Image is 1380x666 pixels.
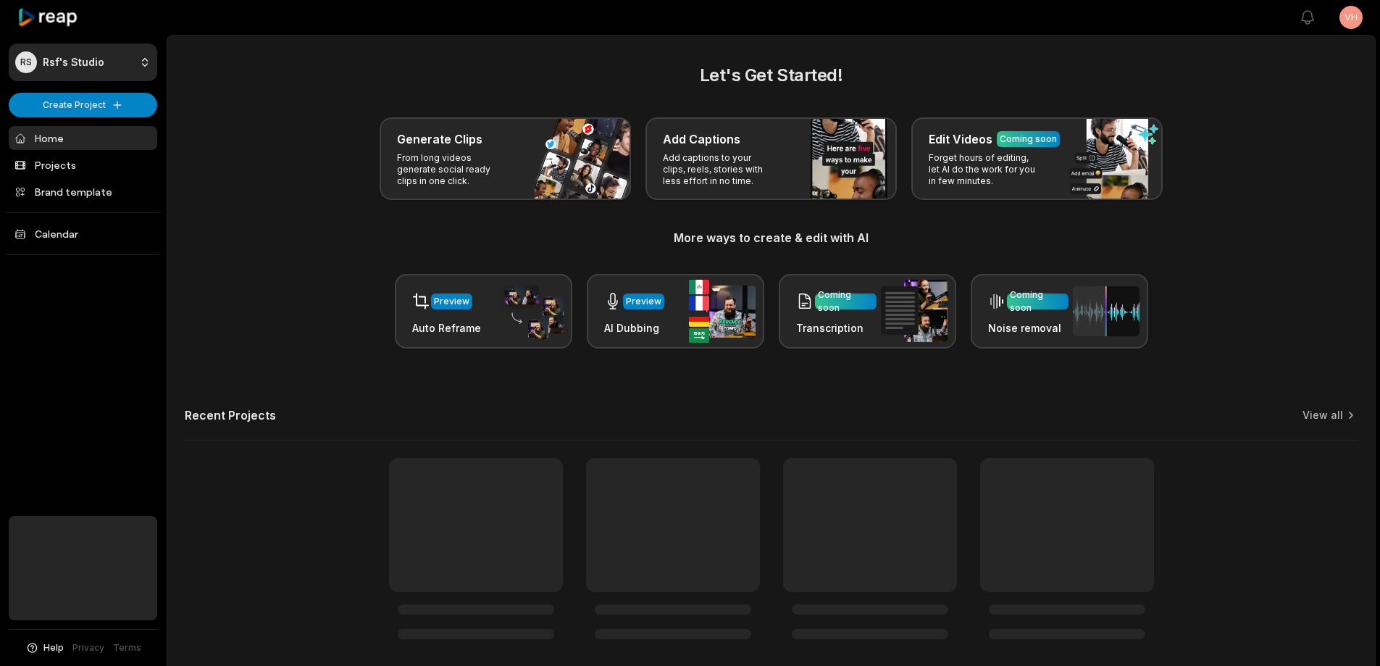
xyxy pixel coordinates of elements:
a: Projects [9,153,157,177]
h3: Transcription [796,320,877,336]
p: Rsf's Studio [43,56,104,69]
h3: Generate Clips [397,130,482,148]
span: Help [43,641,64,654]
h3: Edit Videos [929,130,992,148]
div: Preview [626,295,661,308]
h2: Recent Projects [185,408,276,423]
div: Coming soon [818,288,874,315]
h3: Noise removal [988,320,1069,336]
a: Brand template [9,180,157,204]
img: ai_dubbing.png [689,280,756,343]
div: Coming soon [1000,133,1057,146]
button: Help [25,641,64,654]
div: RS [15,51,37,73]
a: View all [1302,408,1343,423]
img: noise_removal.png [1073,286,1139,336]
h3: Auto Reframe [412,320,481,336]
h3: Add Captions [663,130,740,148]
div: Preview [434,295,469,308]
p: Add captions to your clips, reels, stories with less effort in no time. [663,152,775,187]
a: Calendar [9,222,157,246]
a: Privacy [72,641,104,654]
p: Forget hours of editing, let AI do the work for you in few minutes. [929,152,1041,187]
button: Create Project [9,93,157,117]
img: auto_reframe.png [497,283,564,340]
h2: Let's Get Started! [185,62,1358,88]
h3: More ways to create & edit with AI [185,229,1358,246]
p: From long videos generate social ready clips in one click. [397,152,509,187]
div: Coming soon [1010,288,1066,315]
img: transcription.png [881,280,948,342]
a: Home [9,126,157,150]
a: Terms [113,641,141,654]
h3: AI Dubbing [604,320,664,336]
